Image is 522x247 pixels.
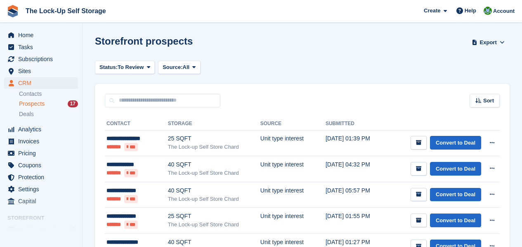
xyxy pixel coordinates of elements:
[430,214,481,227] a: Convert to Deal
[470,36,506,49] button: Export
[4,147,78,159] a: menu
[22,4,109,18] a: The Lock-Up Self Storage
[168,221,260,229] div: The Lock-up Self Store Chard
[18,77,68,89] span: CRM
[95,36,193,47] h1: Storefront prospects
[168,186,260,195] div: 40 SQFT
[105,117,168,131] th: Contact
[4,29,78,41] a: menu
[4,123,78,135] a: menu
[168,160,260,169] div: 40 SQFT
[168,117,260,131] th: Storage
[430,136,481,150] a: Convert to Deal
[18,41,68,53] span: Tasks
[168,134,260,143] div: 25 SQFT
[19,100,78,108] a: Prospects 17
[430,162,481,176] a: Convert to Deal
[18,65,68,77] span: Sites
[483,97,494,105] span: Sort
[4,159,78,171] a: menu
[118,63,144,71] span: To Review
[326,182,384,208] td: [DATE] 05:57 PM
[326,130,384,156] td: [DATE] 01:39 PM
[484,7,492,15] img: Andrew Beer
[18,135,68,147] span: Invoices
[326,208,384,234] td: [DATE] 01:55 PM
[19,100,45,108] span: Prospects
[168,238,260,247] div: 40 SQFT
[18,195,68,207] span: Capital
[260,130,326,156] td: Unit type interest
[4,195,78,207] a: menu
[260,182,326,208] td: Unit type interest
[18,147,68,159] span: Pricing
[326,156,384,182] td: [DATE] 04:32 PM
[168,169,260,177] div: The Lock-up Self Store Chard
[19,110,34,118] span: Deals
[4,171,78,183] a: menu
[260,156,326,182] td: Unit type interest
[18,123,68,135] span: Analytics
[168,195,260,203] div: The Lock-up Self Store Chard
[4,183,78,195] a: menu
[95,61,155,74] button: Status: To Review
[19,90,78,98] a: Contacts
[465,7,476,15] span: Help
[18,224,68,236] span: Booking Portal
[99,63,118,71] span: Status:
[430,188,481,202] a: Convert to Deal
[480,38,497,47] span: Export
[424,7,440,15] span: Create
[493,7,515,15] span: Account
[260,208,326,234] td: Unit type interest
[260,117,326,131] th: Source
[168,143,260,151] div: The Lock-up Self Store Chard
[4,135,78,147] a: menu
[4,53,78,65] a: menu
[68,225,78,235] a: Preview store
[18,171,68,183] span: Protection
[7,214,82,222] span: Storefront
[326,117,384,131] th: Submitted
[18,159,68,171] span: Coupons
[7,5,19,17] img: stora-icon-8386f47178a22dfd0bd8f6a31ec36ba5ce8667c1dd55bd0f319d3a0aa187defe.svg
[68,100,78,107] div: 17
[158,61,201,74] button: Source: All
[4,224,78,236] a: menu
[183,63,190,71] span: All
[4,77,78,89] a: menu
[18,29,68,41] span: Home
[18,183,68,195] span: Settings
[168,212,260,221] div: 25 SQFT
[163,63,182,71] span: Source:
[4,41,78,53] a: menu
[19,110,78,119] a: Deals
[4,65,78,77] a: menu
[18,53,68,65] span: Subscriptions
